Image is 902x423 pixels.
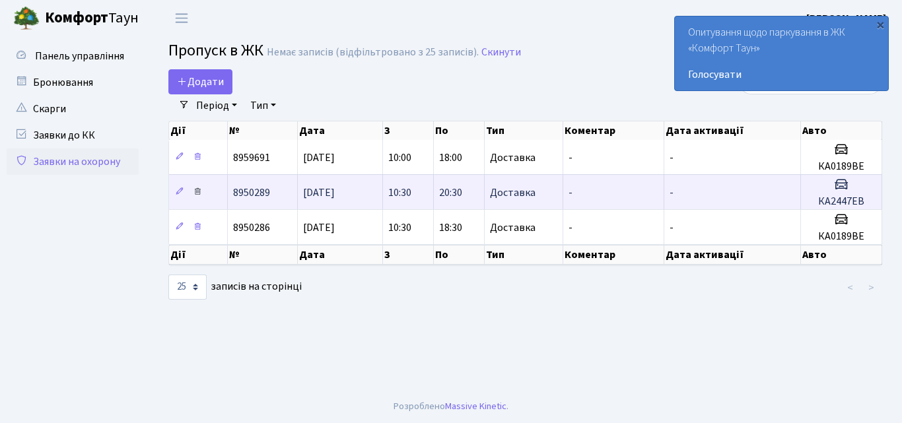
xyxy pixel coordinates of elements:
[45,7,108,28] b: Комфорт
[35,49,124,63] span: Панель управління
[169,121,228,140] th: Дії
[7,69,139,96] a: Бронювання
[165,7,198,29] button: Переключити навігацію
[563,121,664,140] th: Коментар
[228,245,298,265] th: №
[168,39,263,62] span: Пропуск в ЖК
[806,160,876,173] h5: КА0189ВЕ
[439,185,462,200] span: 20:30
[563,245,664,265] th: Коментар
[303,185,335,200] span: [DATE]
[439,220,462,235] span: 18:30
[688,67,875,82] a: Голосувати
[485,245,564,265] th: Тип
[7,96,139,122] a: Скарги
[45,7,139,30] span: Таун
[874,18,887,31] div: ×
[191,94,242,117] a: Період
[490,222,536,233] span: Доставка
[298,245,383,265] th: Дата
[439,150,462,165] span: 18:00
[7,43,139,69] a: Панель управління
[801,121,882,140] th: Авто
[806,230,876,243] h5: КА0189ВЕ
[670,220,674,235] span: -
[445,399,506,413] a: Massive Kinetic
[168,275,207,300] select: записів на сторінці
[228,121,298,140] th: №
[481,46,521,59] a: Скинути
[670,185,674,200] span: -
[177,75,224,89] span: Додати
[388,150,411,165] span: 10:00
[233,150,270,165] span: 8959691
[267,46,479,59] div: Немає записів (відфільтровано з 25 записів).
[169,245,228,265] th: Дії
[168,69,232,94] a: Додати
[490,152,536,163] span: Доставка
[13,5,40,32] img: logo.png
[569,220,572,235] span: -
[806,11,886,26] a: [PERSON_NAME]
[675,16,888,90] div: Опитування щодо паркування в ЖК «Комфорт Таун»
[569,150,572,165] span: -
[303,220,335,235] span: [DATE]
[303,150,335,165] span: [DATE]
[569,185,572,200] span: -
[664,245,800,265] th: Дата активації
[383,245,434,265] th: З
[434,245,485,265] th: По
[801,245,882,265] th: Авто
[434,121,485,140] th: По
[670,150,674,165] span: -
[388,185,411,200] span: 10:30
[383,121,434,140] th: З
[298,121,383,140] th: Дата
[233,220,270,235] span: 8950286
[485,121,564,140] th: Тип
[388,220,411,235] span: 10:30
[664,121,800,140] th: Дата активації
[7,122,139,148] a: Заявки до КК
[806,195,876,208] h5: КА2447ЕВ
[7,148,139,175] a: Заявки на охорону
[168,275,302,300] label: записів на сторінці
[394,399,508,414] div: Розроблено .
[490,187,536,198] span: Доставка
[245,94,281,117] a: Тип
[233,185,270,200] span: 8950289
